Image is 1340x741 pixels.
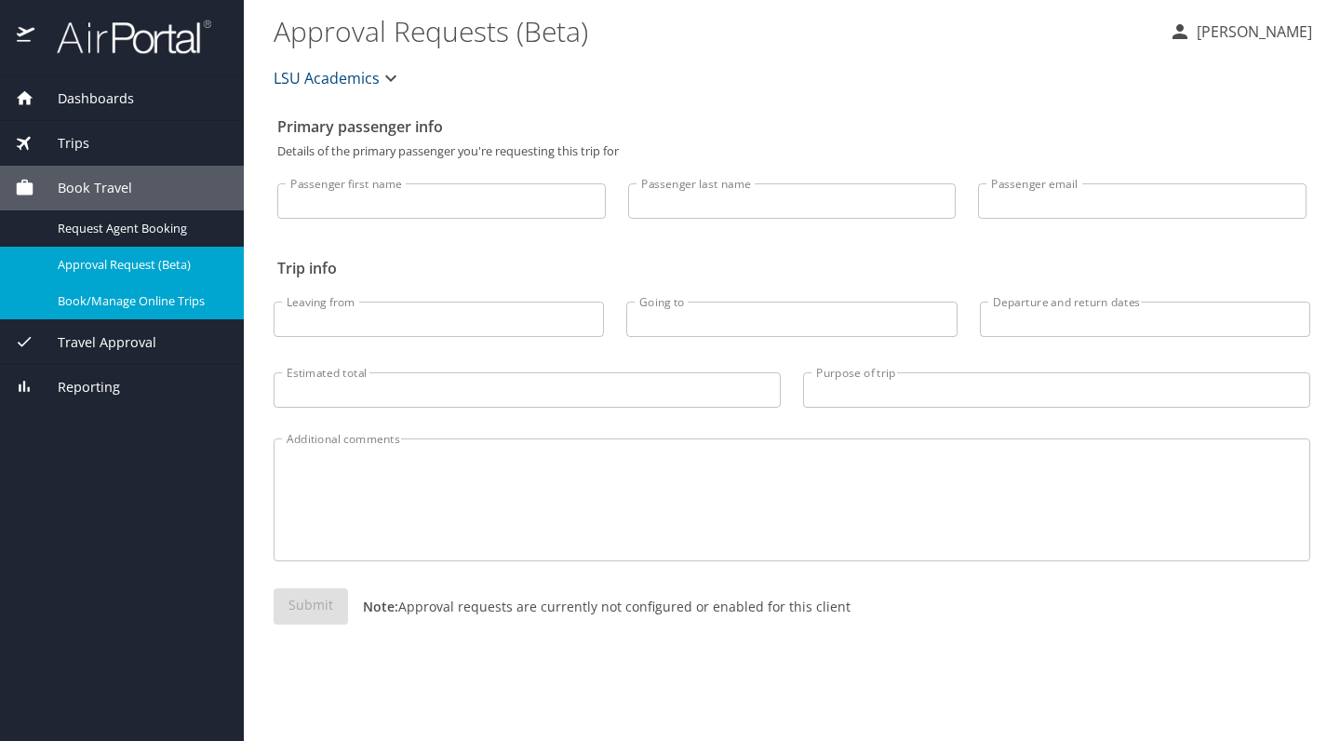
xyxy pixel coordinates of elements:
[277,253,1306,283] h2: Trip info
[277,112,1306,141] h2: Primary passenger info
[274,2,1154,60] h1: Approval Requests (Beta)
[34,178,132,198] span: Book Travel
[34,377,120,397] span: Reporting
[58,292,221,310] span: Book/Manage Online Trips
[58,220,221,237] span: Request Agent Booking
[277,145,1306,157] p: Details of the primary passenger you're requesting this trip for
[36,19,211,55] img: airportal-logo.png
[363,598,398,615] strong: Note:
[58,256,221,274] span: Approval Request (Beta)
[1161,15,1320,48] button: [PERSON_NAME]
[1191,20,1312,43] p: [PERSON_NAME]
[348,597,851,616] p: Approval requests are currently not configured or enabled for this client
[17,19,36,55] img: icon-airportal.png
[274,65,380,91] span: LSU Academics
[266,60,409,97] button: LSU Academics
[34,133,89,154] span: Trips
[34,332,156,353] span: Travel Approval
[34,88,134,109] span: Dashboards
